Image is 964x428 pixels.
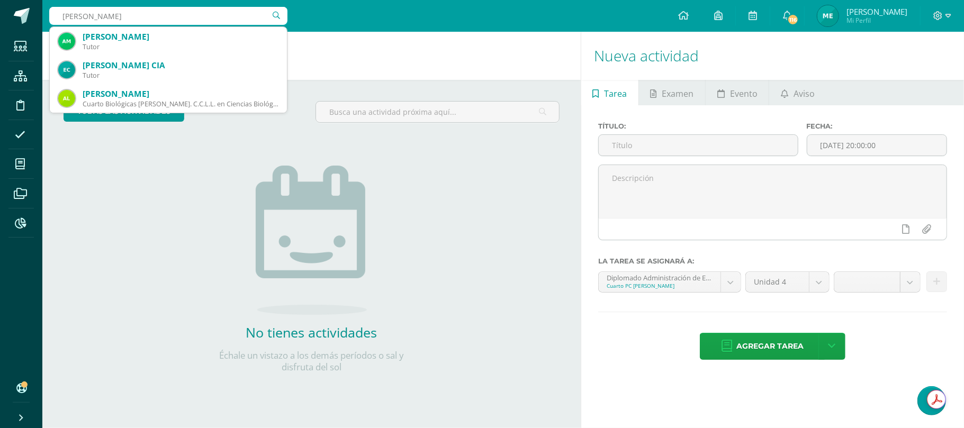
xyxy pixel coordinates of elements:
[83,88,278,99] div: [PERSON_NAME]
[58,33,75,50] img: c156aa7ad3ea733a4899d43c34093536.png
[49,7,287,25] input: Busca un usuario...
[58,61,75,78] img: 0a9550c51994c5eb0bb767759ce214a4.png
[316,102,558,122] input: Busca una actividad próxima aquí...
[846,6,907,17] span: [PERSON_NAME]
[83,42,278,51] div: Tutor
[256,166,367,315] img: no_activities.png
[83,31,278,42] div: [PERSON_NAME]
[205,323,417,341] h2: No tienes actividades
[607,272,713,282] div: Diplomado Administración de Empresas 'A'
[769,80,826,105] a: Aviso
[807,135,947,156] input: Fecha de entrega
[83,71,278,80] div: Tutor
[599,135,798,156] input: Título
[706,80,769,105] a: Evento
[205,350,417,373] p: Échale un vistazo a los demás períodos o sal y disfruta del sol
[746,272,829,292] a: Unidad 4
[599,272,741,292] a: Diplomado Administración de Empresas 'A'Cuarto PC [PERSON_NAME]
[605,81,627,106] span: Tarea
[639,80,705,105] a: Examen
[607,282,713,289] div: Cuarto PC [PERSON_NAME]
[55,32,568,80] h1: Actividades
[846,16,907,25] span: Mi Perfil
[754,272,801,292] span: Unidad 4
[83,60,278,71] div: [PERSON_NAME] CIA
[58,90,75,107] img: 39d1abac77b40cff4461d98e804b920d.png
[594,32,951,80] h1: Nueva actividad
[817,5,839,26] img: 5b4b5986e598807c0dab46491188efcd.png
[807,122,947,130] label: Fecha:
[83,99,278,108] div: Cuarto Biológicas [PERSON_NAME]. C.C.L.L. en Ciencias Biológicas 24ASLO
[598,257,947,265] label: La tarea se asignará a:
[598,122,798,130] label: Título:
[581,80,638,105] a: Tarea
[662,81,694,106] span: Examen
[794,81,815,106] span: Aviso
[730,81,758,106] span: Evento
[736,333,804,359] span: Agregar tarea
[787,14,799,25] span: 116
